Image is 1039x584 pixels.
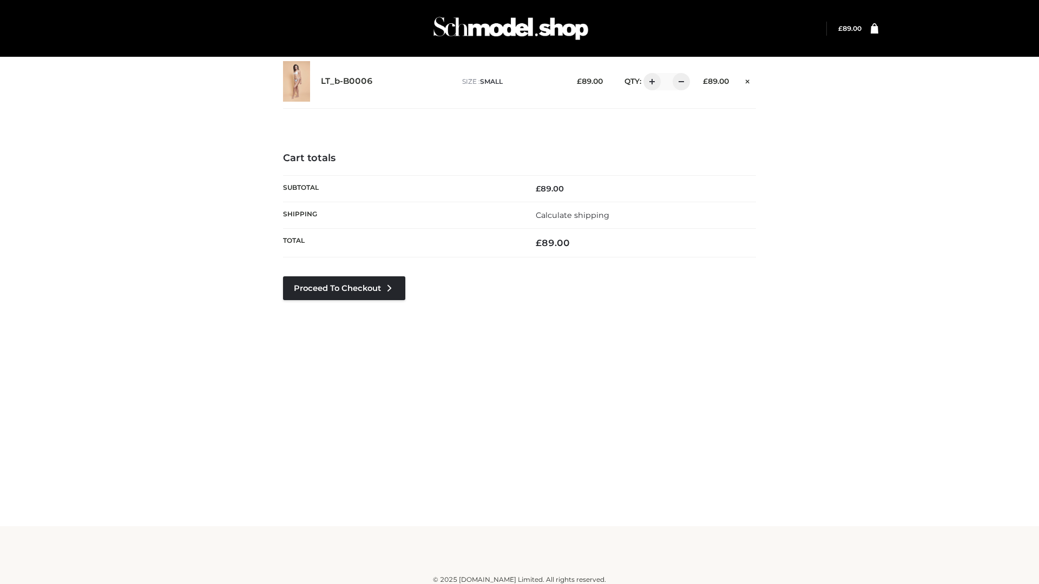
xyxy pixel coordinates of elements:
bdi: 89.00 [536,237,570,248]
th: Shipping [283,202,519,228]
th: Subtotal [283,175,519,202]
a: LT_b-B0006 [321,76,373,87]
a: Remove this item [740,73,756,87]
a: Proceed to Checkout [283,276,405,300]
span: £ [838,24,843,32]
bdi: 89.00 [838,24,862,32]
bdi: 89.00 [703,77,729,85]
p: size : [462,77,560,87]
span: £ [536,237,542,248]
bdi: 89.00 [536,184,564,194]
th: Total [283,229,519,257]
h4: Cart totals [283,152,756,164]
span: £ [536,184,541,194]
span: £ [577,77,582,85]
img: Schmodel Admin 964 [430,7,592,50]
a: Calculate shipping [536,210,609,220]
a: £89.00 [838,24,862,32]
span: £ [703,77,708,85]
bdi: 89.00 [577,77,603,85]
span: SMALL [480,77,503,85]
div: QTY: [614,73,686,90]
